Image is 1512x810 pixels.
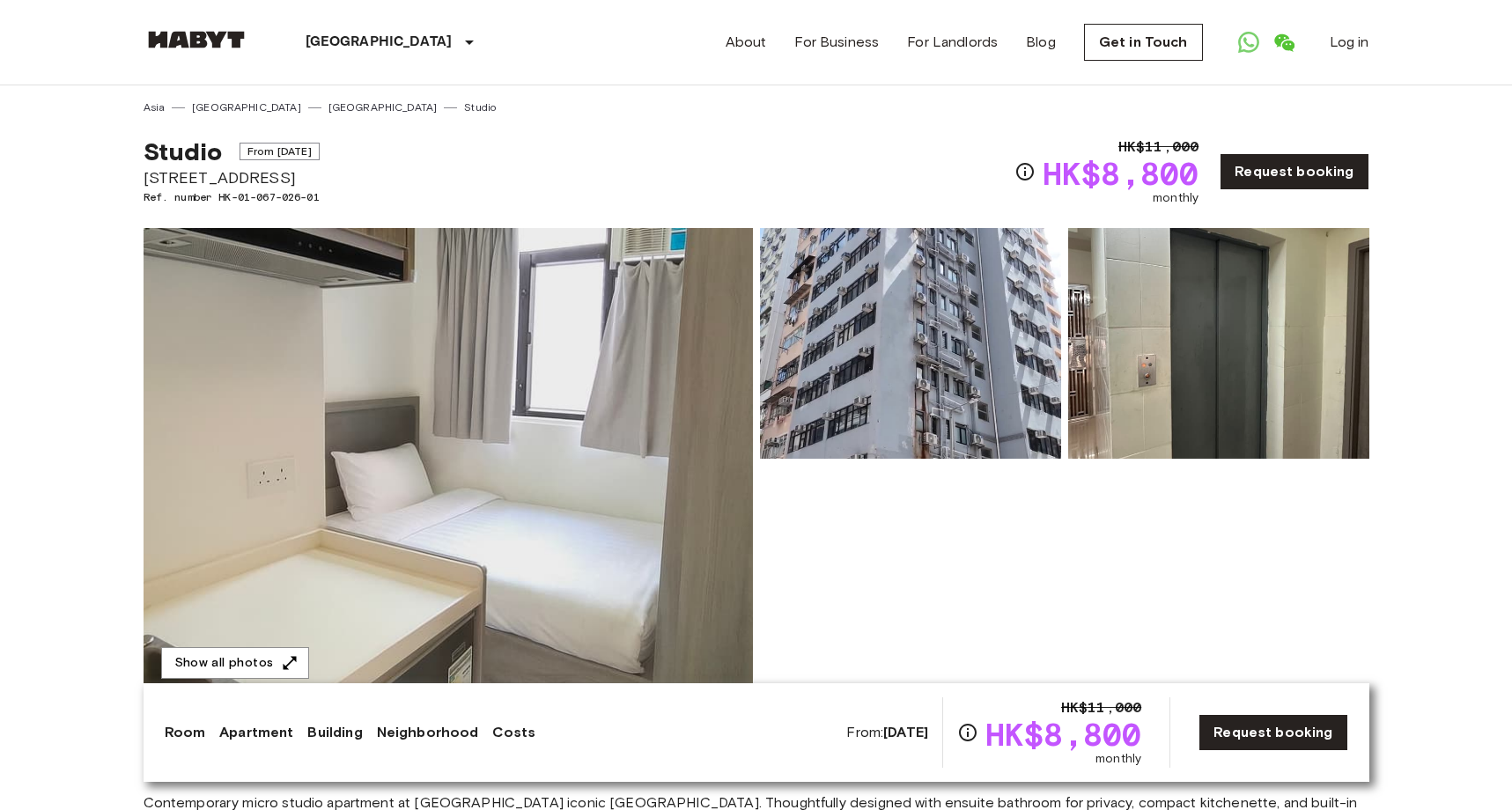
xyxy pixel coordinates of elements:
[1199,714,1347,751] a: Request booking
[219,722,293,743] a: Apartment
[1043,158,1199,189] span: HK$8,800
[464,99,496,115] a: Studio
[307,722,362,743] a: Building
[144,189,320,205] span: Ref. number HK-01-067-026-01
[907,32,998,53] a: For Landlords
[1026,32,1056,53] a: Blog
[846,723,928,742] span: From:
[1061,697,1141,718] span: HK$11,000
[144,166,320,189] span: [STREET_ADDRESS]
[161,647,309,680] button: Show all photos
[328,99,438,115] a: [GEOGRAPHIC_DATA]
[165,722,206,743] a: Room
[1014,161,1036,182] svg: Check cost overview for full price breakdown. Please note that discounts apply to new joiners onl...
[144,99,166,115] a: Asia
[1266,25,1302,60] a: Open WeChat
[1330,32,1369,53] a: Log in
[1220,153,1368,190] a: Request booking
[794,32,879,53] a: For Business
[144,136,223,166] span: Studio
[144,228,753,696] img: Marketing picture of unit HK-01-067-026-01
[1068,228,1369,459] img: Picture of unit HK-01-067-026-01
[957,722,978,743] svg: Check cost overview for full price breakdown. Please note that discounts apply to new joiners onl...
[144,31,249,48] img: Habyt
[985,718,1141,750] span: HK$8,800
[1231,25,1266,60] a: Open WhatsApp
[760,228,1061,459] img: Picture of unit HK-01-067-026-01
[1153,189,1199,207] span: monthly
[240,143,320,160] span: From [DATE]
[192,99,301,115] a: [GEOGRAPHIC_DATA]
[1118,136,1199,158] span: HK$11,000
[377,722,479,743] a: Neighborhood
[306,32,453,53] p: [GEOGRAPHIC_DATA]
[492,722,535,743] a: Costs
[1095,750,1141,768] span: monthly
[726,32,767,53] a: About
[883,724,928,740] b: [DATE]
[1084,24,1203,61] a: Get in Touch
